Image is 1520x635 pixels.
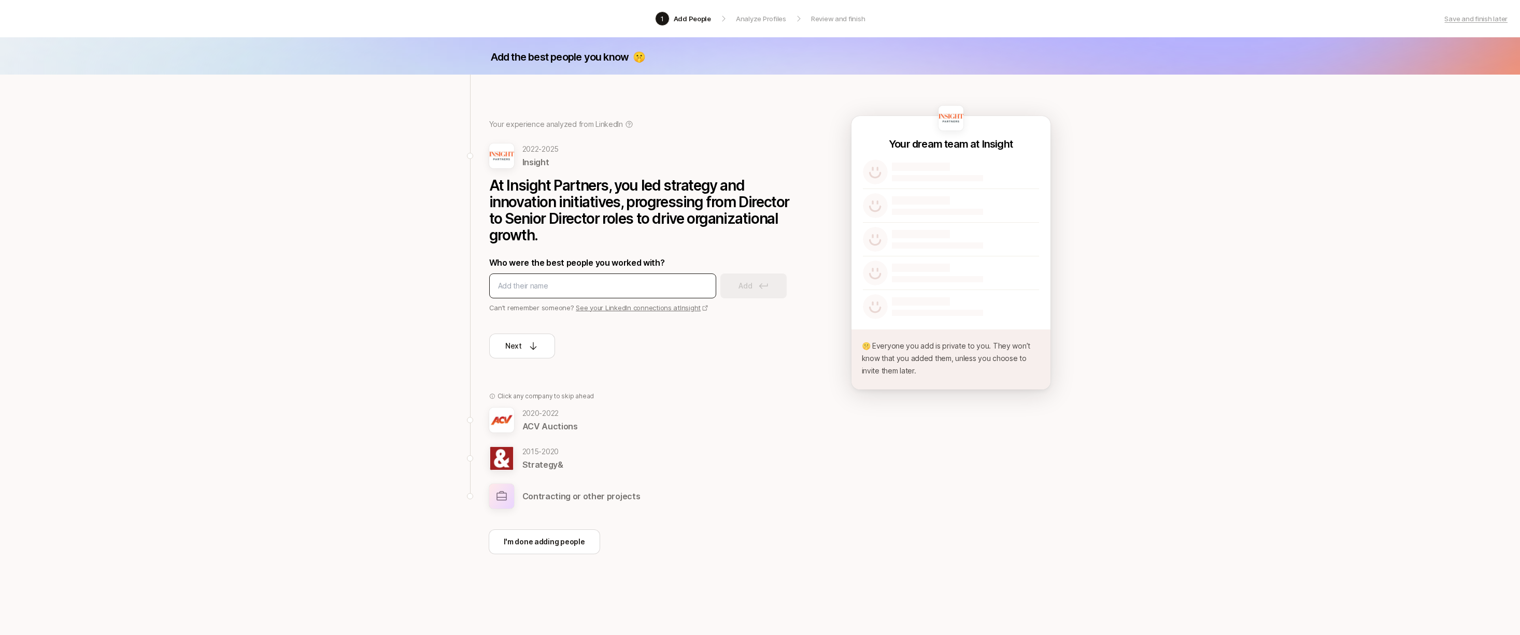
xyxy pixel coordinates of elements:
[522,143,559,155] p: 2022 - 2025
[863,193,888,218] img: default-avatar.svg
[522,445,563,458] p: 2015 - 2020
[504,536,585,548] p: I'm done adding people
[939,106,963,131] img: 695de9c8_9c75_4850_bcd3_2271a426a01d.jpg
[863,261,888,285] img: default-avatar.svg
[811,13,865,24] p: Review and finish
[491,50,629,64] p: Add the best people you know
[1444,13,1508,24] a: Save and finish later
[489,256,800,269] p: Who were the best people you worked with?
[489,177,800,243] p: At Insight Partners, you led strategy and innovation initiatives, progressing from Director to Se...
[498,392,594,401] p: Click any company to skip ahead
[522,458,563,471] p: Strategy&
[489,118,623,131] p: Your experience analyzed from LinkedIn
[862,340,1040,377] p: 🤫 Everyone you add is private to you. They won’t know that you added them, unless you choose to i...
[489,302,800,313] p: Can’t remember someone?
[489,529,600,554] button: I'm done adding people
[498,280,707,292] input: Add their name
[489,143,514,168] img: 695de9c8_9c75_4850_bcd3_2271a426a01d.jpg
[522,489,641,503] p: Contracting or other projects
[489,408,514,432] img: 7c9f18ad_e062_4db5_967e_68fd99f72bc2.jpg
[674,13,711,24] p: Add People
[576,304,708,312] a: See your LinkedIn connections atInsight
[522,155,559,169] p: Insight
[633,50,645,64] p: 🤫
[863,160,888,184] img: default-avatar.svg
[489,446,514,471] img: 8669173b_e000_476f_b30d_298a1d2768a5.jpg
[505,340,522,352] p: Next
[889,137,979,151] p: Your dream team at
[736,13,786,24] p: Analyze Profiles
[863,227,888,252] img: default-avatar.svg
[863,294,888,319] img: default-avatar.svg
[982,137,1013,151] p: Insight
[489,334,555,358] button: Next
[522,420,578,433] p: ACV Auctions
[522,407,578,420] p: 2020 - 2022
[489,484,514,509] img: other-company-logo.svg
[661,13,664,24] p: 1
